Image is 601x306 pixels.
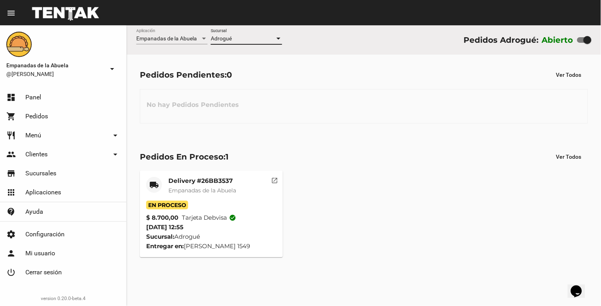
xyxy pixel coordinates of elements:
[464,34,538,46] div: Pedidos Adrogué:
[140,93,245,117] h3: No hay Pedidos Pendientes
[6,93,16,102] mat-icon: dashboard
[111,150,120,159] mat-icon: arrow_drop_down
[182,213,237,222] span: Tarjeta debvisa
[229,214,237,221] mat-icon: check_circle
[550,68,588,82] button: Ver Todos
[6,112,16,121] mat-icon: shopping_cart
[6,8,16,18] mat-icon: menu
[6,61,104,70] span: Empanadas de la Abuela
[107,64,117,74] mat-icon: arrow_drop_down
[271,176,279,183] mat-icon: open_in_new
[6,131,16,140] mat-icon: restaurant
[25,150,48,158] span: Clientes
[140,68,232,81] div: Pedidos Pendientes:
[146,223,183,231] span: [DATE] 12:55
[168,187,236,194] span: Empanadas de la Abuela
[6,32,32,57] img: f0136945-ed32-4f7c-91e3-a375bc4bb2c5.png
[25,268,62,276] span: Cerrar sesión
[111,131,120,140] mat-icon: arrow_drop_down
[225,152,229,162] span: 1
[168,177,236,185] mat-card-title: Delivery #26BB3537
[25,169,56,177] span: Sucursales
[6,268,16,277] mat-icon: power_settings_new
[6,249,16,258] mat-icon: person
[211,35,232,42] span: Adrogué
[146,241,277,251] div: [PERSON_NAME] 1549
[550,150,588,164] button: Ver Todos
[25,208,43,216] span: Ayuda
[140,150,229,163] div: Pedidos En Proceso:
[556,72,582,78] span: Ver Todos
[6,295,120,302] div: version 0.20.0-beta.4
[146,233,174,240] strong: Sucursal:
[6,70,104,78] span: @[PERSON_NAME]
[6,188,16,197] mat-icon: apps
[146,213,178,222] strong: $ 8.700,00
[6,230,16,239] mat-icon: settings
[146,201,188,209] span: En Proceso
[25,230,65,238] span: Configuración
[227,70,232,80] span: 0
[146,232,277,241] div: Adrogué
[25,188,61,196] span: Aplicaciones
[136,35,197,42] span: Empanadas de la Abuela
[568,274,593,298] iframe: chat widget
[6,207,16,217] mat-icon: contact_support
[25,93,41,101] span: Panel
[556,154,582,160] span: Ver Todos
[25,112,48,120] span: Pedidos
[149,180,159,190] mat-icon: local_shipping
[25,249,55,257] span: Mi usuario
[6,169,16,178] mat-icon: store
[146,242,184,250] strong: Entregar en:
[542,34,574,46] label: Abierto
[6,150,16,159] mat-icon: people
[25,131,41,139] span: Menú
